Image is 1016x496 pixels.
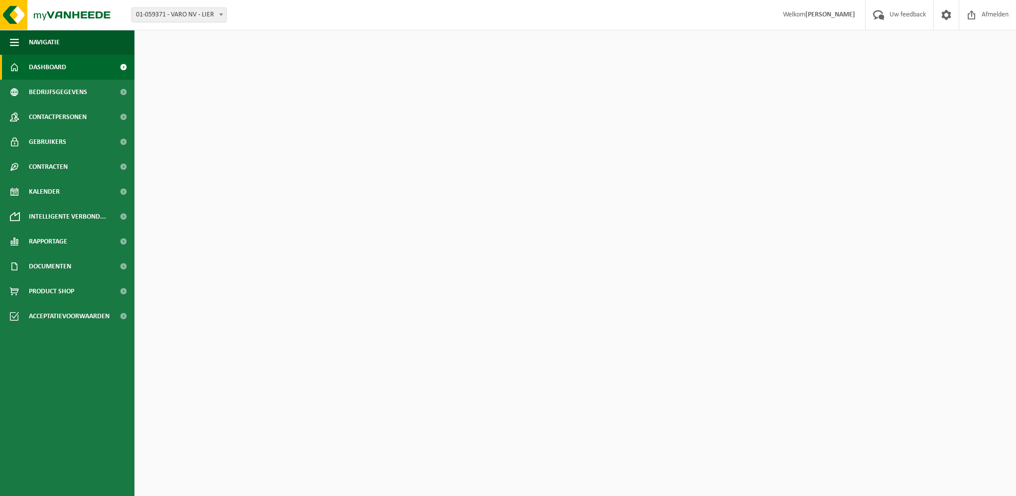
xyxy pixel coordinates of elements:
[29,204,106,229] span: Intelligente verbond...
[29,304,110,329] span: Acceptatievoorwaarden
[29,129,66,154] span: Gebruikers
[29,55,66,80] span: Dashboard
[132,8,226,22] span: 01-059371 - VARO NV - LIER
[29,229,67,254] span: Rapportage
[29,30,60,55] span: Navigatie
[131,7,227,22] span: 01-059371 - VARO NV - LIER
[29,105,87,129] span: Contactpersonen
[29,80,87,105] span: Bedrijfsgegevens
[805,11,855,18] strong: [PERSON_NAME]
[29,254,71,279] span: Documenten
[29,154,68,179] span: Contracten
[29,279,74,304] span: Product Shop
[29,179,60,204] span: Kalender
